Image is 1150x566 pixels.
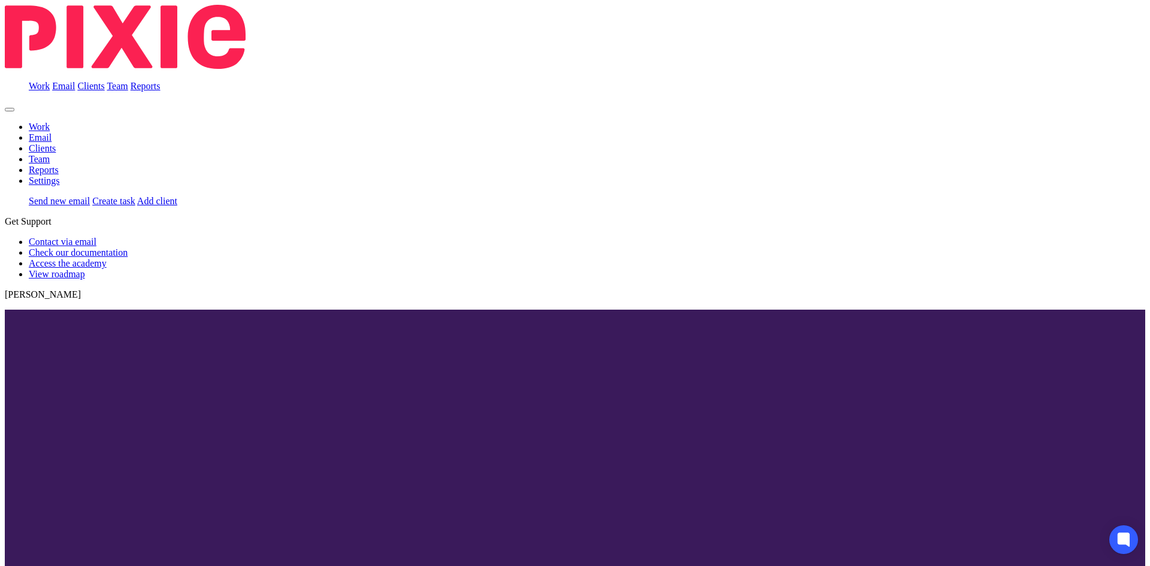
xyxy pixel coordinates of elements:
[137,196,177,206] a: Add client
[29,122,50,132] a: Work
[52,81,75,91] a: Email
[29,258,107,268] a: Access the academy
[29,165,59,175] a: Reports
[5,5,246,69] img: Pixie
[5,289,1145,300] p: [PERSON_NAME]
[29,269,85,279] a: View roadmap
[77,81,104,91] a: Clients
[29,143,56,153] a: Clients
[29,81,50,91] a: Work
[29,247,128,258] a: Check our documentation
[29,196,90,206] a: Send new email
[5,216,52,226] span: Get Support
[131,81,161,91] a: Reports
[29,154,50,164] a: Team
[29,175,60,186] a: Settings
[92,196,135,206] a: Create task
[107,81,128,91] a: Team
[29,237,96,247] a: Contact via email
[29,132,52,143] a: Email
